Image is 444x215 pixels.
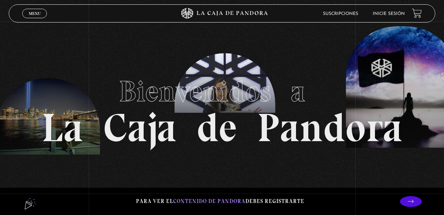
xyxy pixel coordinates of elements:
[26,17,43,23] span: Cerrar
[136,196,304,206] p: Para ver el debes registrarte
[412,8,422,18] a: View your shopping cart
[29,11,41,16] span: Menu
[373,12,405,16] a: Inicie sesión
[173,198,245,204] span: contenido de Pandora
[119,74,325,109] span: Bienvenidos a
[41,68,403,148] h1: La Caja de Pandora
[323,12,358,16] a: Suscripciones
